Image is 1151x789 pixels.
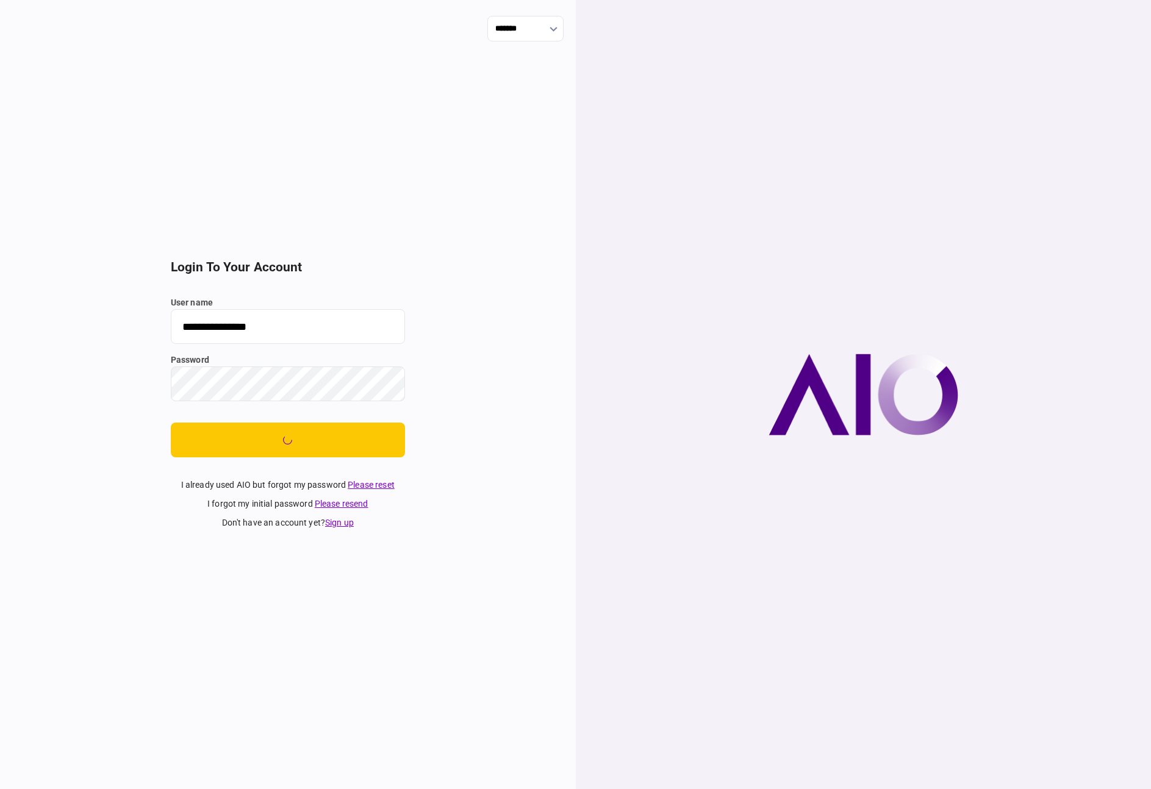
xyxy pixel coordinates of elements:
[171,260,405,275] h2: login to your account
[171,296,405,309] label: user name
[769,354,958,435] img: AIO company logo
[325,518,354,527] a: Sign up
[348,480,395,490] a: Please reset
[487,16,564,41] input: show language options
[171,479,405,491] div: I already used AIO but forgot my password
[171,366,405,401] input: password
[171,516,405,529] div: don't have an account yet ?
[171,309,405,344] input: user name
[171,423,405,457] button: login
[171,498,405,510] div: I forgot my initial password
[171,354,405,366] label: password
[315,499,368,509] a: Please resend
